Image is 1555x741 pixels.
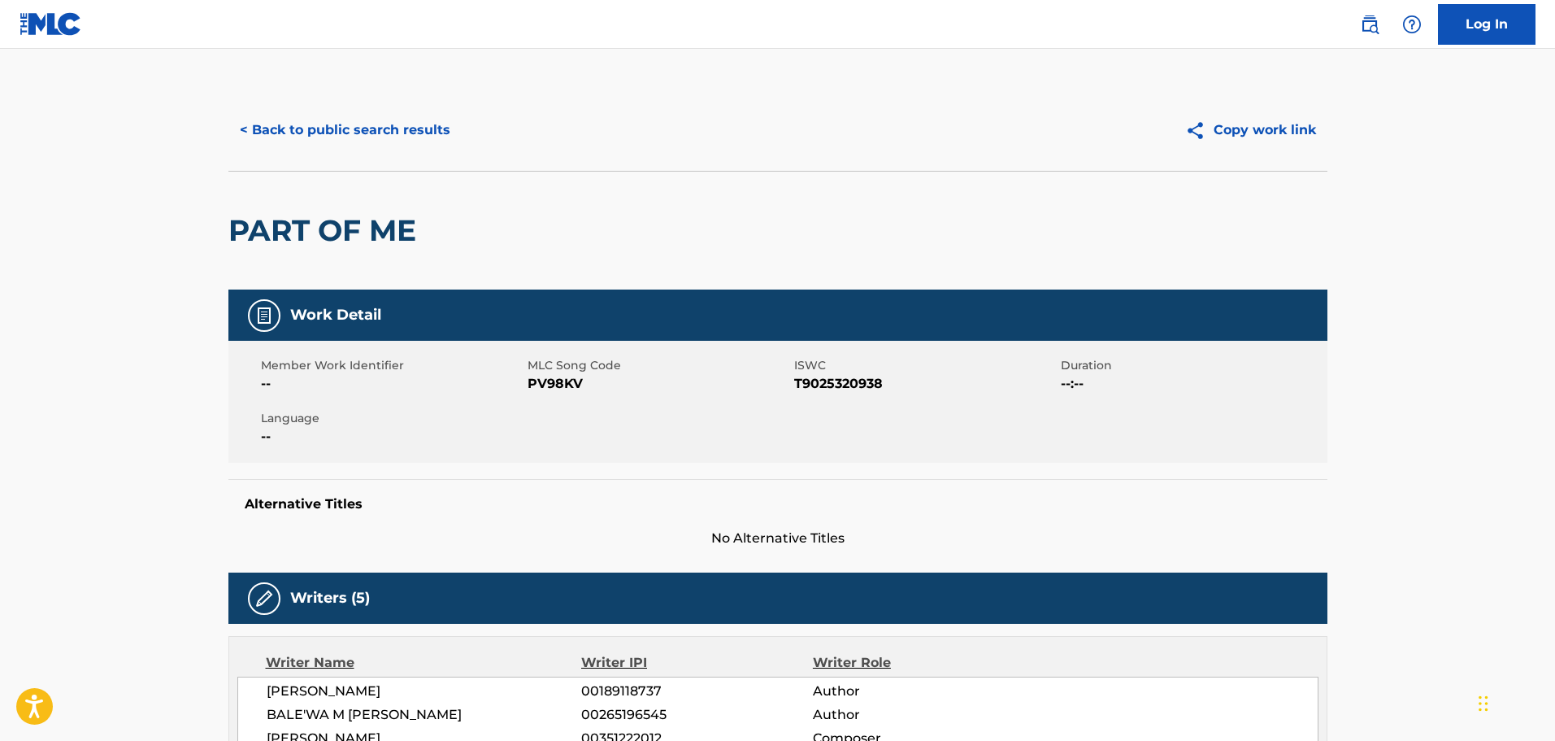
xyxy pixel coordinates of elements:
span: Author [813,682,1023,701]
h2: PART OF ME [228,212,424,249]
span: No Alternative Titles [228,529,1327,548]
img: Work Detail [254,306,274,325]
span: T9025320938 [794,374,1057,394]
div: Writer Name [266,653,582,673]
img: MLC Logo [20,12,82,36]
span: BALE'WA M [PERSON_NAME] [267,705,582,725]
span: -- [261,427,523,447]
iframe: Chat Widget [1474,663,1555,741]
div: Help [1396,8,1428,41]
img: help [1402,15,1422,34]
h5: Work Detail [290,306,381,325]
a: Log In [1438,4,1535,45]
img: Writers [254,589,274,608]
span: [PERSON_NAME] [267,682,582,701]
a: Public Search [1353,8,1386,41]
span: MLC Song Code [528,357,790,374]
span: PV98KV [528,374,790,394]
img: search [1360,15,1379,34]
div: Drag [1479,679,1488,728]
button: < Back to public search results [228,110,462,150]
span: 00189118737 [581,682,812,701]
span: Language [261,410,523,427]
span: 00265196545 [581,705,812,725]
h5: Alternative Titles [245,496,1311,512]
span: ISWC [794,357,1057,374]
div: Writer IPI [581,653,813,673]
span: Author [813,705,1023,725]
div: Writer Role [813,653,1023,673]
span: Duration [1061,357,1323,374]
h5: Writers (5) [290,589,370,608]
button: Copy work link [1174,110,1327,150]
span: -- [261,374,523,394]
img: Copy work link [1185,120,1214,141]
span: --:-- [1061,374,1323,394]
span: Member Work Identifier [261,357,523,374]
